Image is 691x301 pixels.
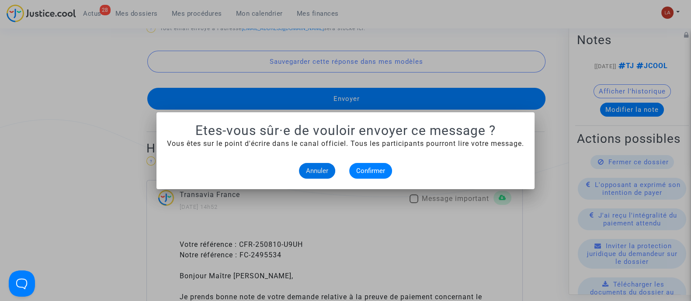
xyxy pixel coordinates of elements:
span: Annuler [306,167,328,175]
button: Confirmer [349,163,392,179]
button: Annuler [299,163,335,179]
iframe: Help Scout Beacon - Open [9,270,35,297]
span: Confirmer [356,167,385,175]
span: Vous êtes sur le point d'écrire dans le canal officiel. Tous les participants pourront lire votre... [167,139,524,148]
h1: Etes-vous sûr·e de vouloir envoyer ce message ? [167,123,524,138]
